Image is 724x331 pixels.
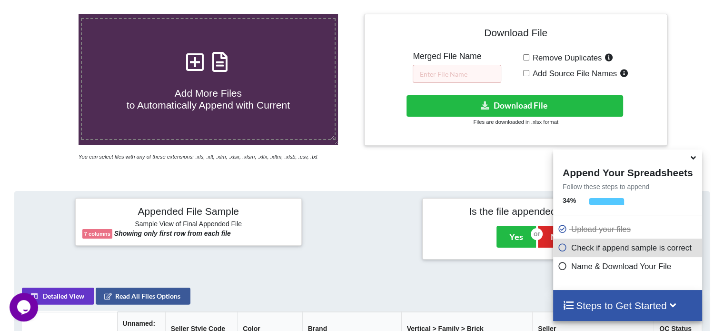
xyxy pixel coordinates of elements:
[96,288,190,305] button: Read All Files Options
[529,53,602,62] span: Remove Duplicates
[496,226,536,248] button: Yes
[114,230,231,237] b: Showing only first row from each file
[22,288,94,305] button: Detailed View
[563,197,576,204] b: 34 %
[429,205,642,217] h4: Is the file appended correctly?
[371,21,660,48] h4: Download File
[82,205,295,219] h4: Appended File Sample
[538,226,575,248] button: No
[413,65,501,83] input: Enter File Name
[553,182,702,191] p: Follow these steps to append
[84,231,110,237] b: 7 columns
[563,300,693,311] h4: Steps to Get Started
[558,223,700,235] p: Upload your files
[529,69,617,78] span: Add Source File Names
[413,51,501,61] h5: Merged File Name
[407,95,623,117] button: Download File
[558,242,700,254] p: Check if append sample is correct
[473,119,558,125] small: Files are downloaded in .xlsx format
[553,164,702,179] h4: Append Your Spreadsheets
[10,293,40,321] iframe: chat widget
[79,154,317,160] i: You can select files with any of these extensions: .xls, .xlt, .xlm, .xlsx, .xlsm, .xltx, .xltm, ...
[558,261,700,272] p: Name & Download Your File
[82,220,295,230] h6: Sample View of Final Appended File
[127,88,290,110] span: Add More Files to Automatically Append with Current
